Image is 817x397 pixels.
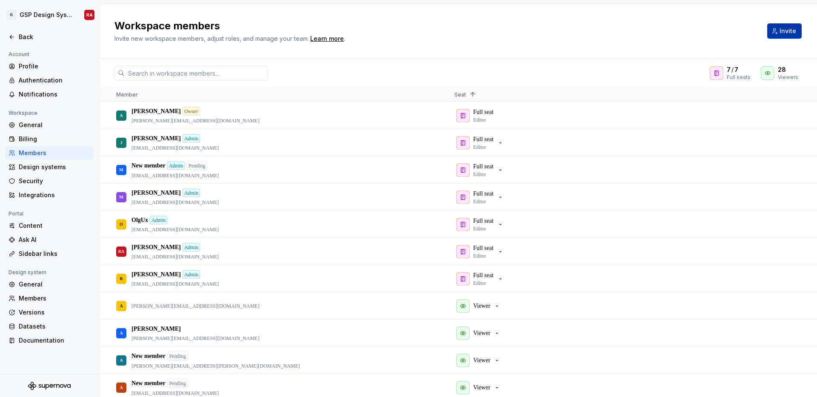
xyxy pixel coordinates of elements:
div: General [19,280,90,289]
a: Design systems [5,160,94,174]
a: Content [5,219,94,233]
a: Profile [5,60,94,73]
div: Datasets [19,322,90,331]
a: Learn more [310,34,344,43]
p: [PERSON_NAME] [131,325,181,333]
div: Authentication [19,76,90,85]
button: Viewer [454,325,504,342]
p: Editor [473,252,486,259]
p: Full seat [473,217,494,225]
div: J [120,134,123,151]
a: Documentation [5,334,94,347]
button: Viewer [454,379,504,396]
p: [EMAIL_ADDRESS][DOMAIN_NAME] [131,281,219,287]
a: Sidebar links [5,247,94,261]
p: Editor [473,144,486,150]
p: Viewer [473,383,490,392]
div: A [120,379,123,396]
div: Notifications [19,90,90,99]
p: [EMAIL_ADDRESS][DOMAIN_NAME] [131,145,219,151]
div: Full seats [727,74,751,81]
div: Viewers [778,74,798,81]
div: Admin [183,134,200,143]
div: Pending [167,379,188,388]
a: Integrations [5,188,94,202]
p: [PERSON_NAME] [131,243,181,252]
p: Full seat [473,162,494,171]
div: M [119,162,123,178]
span: 7 [734,65,738,74]
div: A [120,298,123,314]
div: Admin [183,270,200,279]
p: [PERSON_NAME][EMAIL_ADDRESS][DOMAIN_NAME] [131,117,260,124]
div: Owner [183,107,200,116]
p: Editor [473,198,486,205]
p: Viewer [473,356,490,365]
button: Viewer [454,352,504,369]
span: Member [116,91,138,98]
p: [PERSON_NAME] [131,107,181,116]
div: G [6,10,16,20]
div: Members [19,294,90,303]
a: Supernova Logo [28,382,71,390]
div: RA [118,243,124,260]
button: Full seatEditor [454,243,507,260]
input: Search in workspace members... [125,65,268,81]
div: Integrations [19,191,90,199]
button: Full seatEditor [454,134,507,151]
p: [EMAIL_ADDRESS][DOMAIN_NAME] [131,199,219,206]
p: [PERSON_NAME][EMAIL_ADDRESS][DOMAIN_NAME] [131,303,260,309]
button: Invite [767,23,802,39]
div: Ask AI [19,235,90,244]
p: [EMAIL_ADDRESS][DOMAIN_NAME] [131,226,219,233]
span: 7 [727,65,731,74]
div: Design system [5,267,50,278]
div: Members [19,149,90,157]
div: Admin [150,216,167,224]
a: General [5,278,94,291]
a: Members [5,146,94,160]
span: . [309,36,345,42]
p: Editor [473,171,486,178]
div: O [120,216,123,233]
div: Back [19,33,90,41]
div: Pending [186,161,207,170]
a: Ask AI [5,233,94,247]
a: Billing [5,132,94,146]
button: GGSP Design SystemRA [2,6,97,24]
p: [EMAIL_ADDRESS][DOMAIN_NAME] [131,172,219,179]
a: Datasets [5,320,94,333]
div: Versions [19,308,90,317]
p: Viewer [473,329,490,337]
div: Portal [5,209,27,219]
p: Full seat [473,135,494,144]
p: New member [131,352,166,360]
div: Content [19,221,90,230]
p: Editor [473,280,486,286]
div: Profile [19,62,90,71]
a: Back [5,30,94,44]
div: M [119,189,123,205]
button: Viewer [454,298,504,315]
div: Sidebar links [19,250,90,258]
div: R [120,270,123,287]
div: Billing [19,135,90,143]
span: Seat [454,91,466,98]
p: [PERSON_NAME] [131,270,181,279]
div: Admin [183,243,200,252]
p: Full seat [473,244,494,252]
p: OlgUx [131,216,148,224]
p: New member [131,162,166,170]
div: Pending [167,352,188,361]
button: Full seatEditor [454,216,507,233]
button: Full seatEditor [454,162,507,179]
p: [PERSON_NAME][EMAIL_ADDRESS][PERSON_NAME][DOMAIN_NAME] [131,363,300,369]
a: Authentication [5,74,94,87]
div: RA [86,11,93,18]
div: Admin [183,189,200,197]
div: A [120,352,123,369]
div: / [727,65,751,74]
a: General [5,118,94,132]
p: Editor [473,225,486,232]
